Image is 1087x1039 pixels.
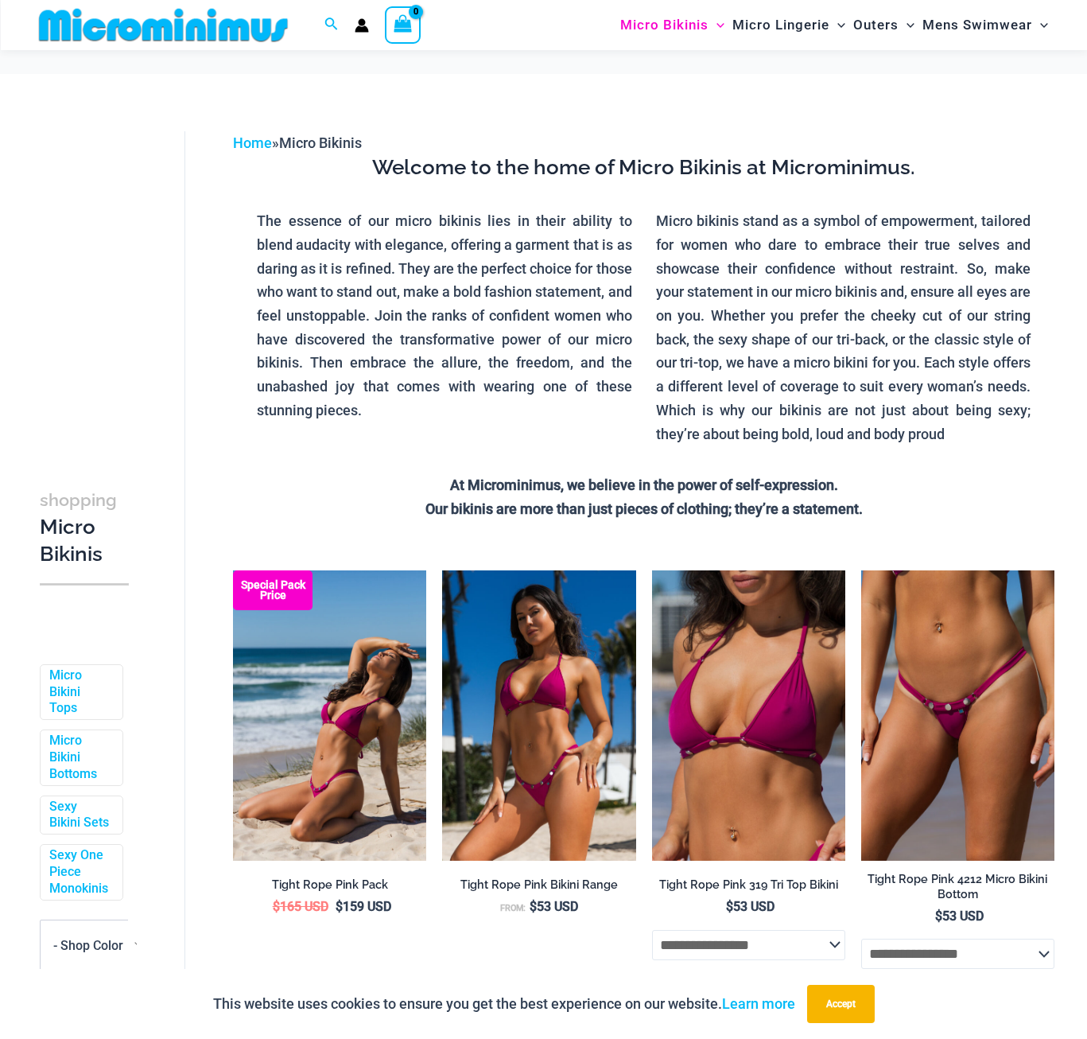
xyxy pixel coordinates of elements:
a: Tight Rope Pink 319 Tri Top Bikini [652,878,845,898]
span: Mens Swimwear [922,5,1032,45]
span: Menu Toggle [1032,5,1048,45]
a: Micro Bikini Tops [49,667,111,717]
a: Tight Rope Pink Pack [233,878,426,898]
span: shopping [40,490,117,510]
a: Mens SwimwearMenu ToggleMenu Toggle [918,5,1052,45]
a: Micro Bikini Bottoms [49,733,111,782]
a: Micro LingerieMenu ToggleMenu Toggle [728,5,849,45]
span: Outers [853,5,899,45]
span: From: [500,903,526,913]
span: $ [273,899,280,914]
span: Micro Bikinis [279,134,362,151]
h2: Tight Rope Pink Pack [233,878,426,893]
h2: Tight Rope Pink 319 Tri Top Bikini [652,878,845,893]
a: Micro BikinisMenu ToggleMenu Toggle [616,5,728,45]
span: - Shop Color [53,938,123,953]
h2: Tight Rope Pink Bikini Range [442,878,635,893]
a: Tight Rope Pink 319 Top 4228 Thong 05Tight Rope Pink 319 Top 4228 Thong 06Tight Rope Pink 319 Top... [442,570,635,861]
a: Sexy One Piece Monokinis [49,847,111,897]
strong: At Microminimus, we believe in the power of self-expression. [450,477,838,493]
img: MM SHOP LOGO FLAT [33,7,294,43]
a: View Shopping Cart, empty [385,6,421,43]
a: Tight Rope Pink 319 4212 Micro 01Tight Rope Pink 319 4212 Micro 02Tight Rope Pink 319 4212 Micro 02 [861,570,1054,861]
span: Micro Bikinis [620,5,708,45]
a: Learn more [722,995,795,1012]
a: Account icon link [355,18,369,33]
button: Accept [807,985,875,1023]
bdi: 159 USD [336,899,391,914]
a: Tight Rope Pink 4212 Micro Bikini Bottom [861,872,1054,908]
bdi: 53 USD [935,909,984,924]
a: Tight Rope Pink 319 Top 4228 Thong 08 Tight Rope Pink 319 Top 4228 Thong 10Tight Rope Pink 319 To... [233,570,426,861]
span: Micro Lingerie [732,5,829,45]
img: Tight Rope Pink 319 Top 4228 Thong 08 [233,570,426,861]
span: Menu Toggle [899,5,914,45]
bdi: 53 USD [726,899,774,914]
b: Special Pack Price [233,580,313,601]
span: $ [935,909,942,924]
a: Tight Rope Pink 319 Top 01Tight Rope Pink 319 Top 4228 Thong 06Tight Rope Pink 319 Top 4228 Thong 06 [652,570,845,861]
span: $ [726,899,733,914]
nav: Site Navigation [614,2,1055,48]
iframe: TrustedSite Certified [40,119,183,437]
a: Tight Rope Pink Bikini Range [442,878,635,898]
span: - Shop Color [40,920,151,972]
p: This website uses cookies to ensure you get the best experience on our website. [213,992,795,1016]
span: - Shop Color [41,920,150,971]
p: The essence of our micro bikinis lies in their ability to blend audacity with elegance, offering ... [257,209,631,422]
span: » [233,134,362,151]
img: Tight Rope Pink 319 Top 4228 Thong 05 [442,570,635,861]
img: Tight Rope Pink 319 4212 Micro 01 [861,570,1054,861]
h3: Micro Bikinis [40,486,129,567]
span: $ [336,899,343,914]
bdi: 165 USD [273,899,328,914]
h2: Tight Rope Pink 4212 Micro Bikini Bottom [861,872,1054,901]
span: $ [530,899,537,914]
a: Sexy Bikini Sets [49,799,111,832]
span: Menu Toggle [829,5,845,45]
bdi: 53 USD [530,899,578,914]
a: Search icon link [324,15,339,35]
h3: Welcome to the home of Micro Bikinis at Microminimus. [245,154,1042,181]
img: Tight Rope Pink 319 Top 01 [652,570,845,861]
a: Home [233,134,272,151]
a: OutersMenu ToggleMenu Toggle [849,5,918,45]
p: Micro bikinis stand as a symbol of empowerment, tailored for women who dare to embrace their true... [656,209,1031,446]
strong: Our bikinis are more than just pieces of clothing; they’re a statement. [425,500,863,517]
span: Menu Toggle [708,5,724,45]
